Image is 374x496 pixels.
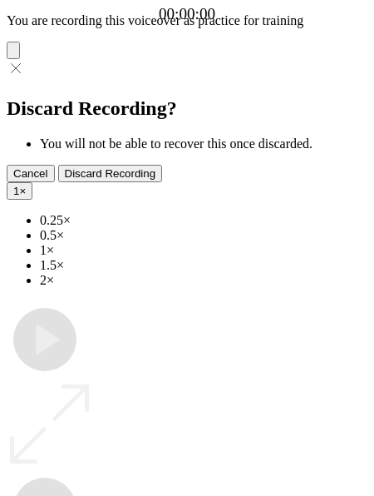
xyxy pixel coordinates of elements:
li: 0.5× [40,228,367,243]
li: 0.25× [40,213,367,228]
li: You will not be able to recover this once discarded. [40,136,367,151]
button: Cancel [7,165,55,182]
h2: Discard Recording? [7,97,367,120]
a: 00:00:00 [159,5,215,23]
li: 1.5× [40,258,367,273]
button: 1× [7,182,32,200]
li: 2× [40,273,367,288]
li: 1× [40,243,367,258]
p: You are recording this voiceover as practice for training [7,13,367,28]
span: 1 [13,185,19,197]
button: Discard Recording [58,165,163,182]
